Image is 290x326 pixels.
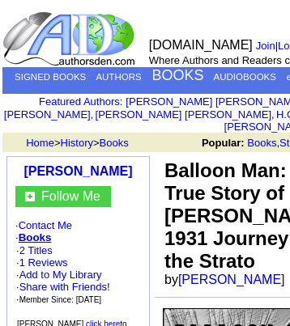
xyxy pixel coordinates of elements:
[202,137,245,149] b: Popular:
[15,72,86,82] a: SIGNED BOOKS
[178,273,285,286] a: [PERSON_NAME]
[23,164,132,178] a: [PERSON_NAME]
[2,11,139,67] img: logo_ad.gif
[19,231,52,243] a: Books
[151,67,203,83] a: BOOKS
[256,40,275,52] a: Join
[15,219,141,306] font: · ·
[20,137,129,149] font: > >
[61,137,93,149] a: History
[25,192,35,201] img: gc.jpg
[19,281,110,293] a: Share with Friends!
[19,269,102,281] a: Add to My Library
[149,38,253,52] font: [DOMAIN_NAME]
[16,269,110,305] font: · · ·
[39,95,120,108] a: Featured Authors
[100,137,129,149] a: Books
[275,111,276,120] font: i
[39,95,122,108] font: :
[93,111,95,120] font: i
[247,137,276,149] a: Books
[26,137,54,149] a: Home
[19,256,68,269] a: 1 Reviews
[19,295,102,304] font: Member Since: [DATE]
[96,108,271,121] a: [PERSON_NAME] [PERSON_NAME]
[19,219,72,231] a: Contact Me
[214,72,276,82] a: AUDIOBOOKS
[41,189,100,203] a: Follow Me
[96,72,141,82] a: AUTHORS
[16,244,110,305] font: · ·
[19,244,53,256] a: 2 Titles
